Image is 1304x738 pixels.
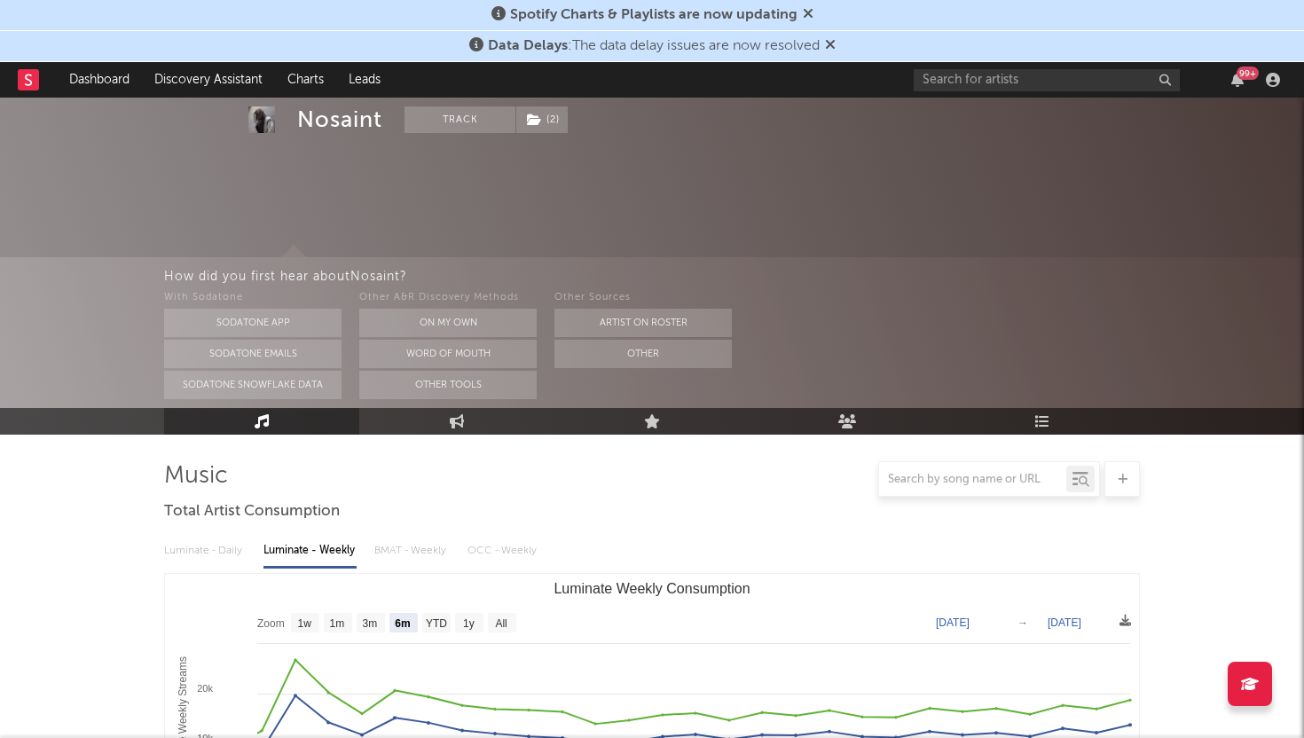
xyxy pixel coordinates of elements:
[57,62,142,98] a: Dashboard
[275,62,336,98] a: Charts
[298,617,312,630] text: 1w
[426,617,447,630] text: YTD
[359,371,537,399] button: Other Tools
[516,106,568,133] button: (2)
[164,501,340,522] span: Total Artist Consumption
[359,309,537,337] button: On My Own
[164,371,342,399] button: Sodatone Snowflake Data
[197,683,213,694] text: 20k
[554,287,732,309] div: Other Sources
[554,340,732,368] button: Other
[363,617,378,630] text: 3m
[1048,616,1081,629] text: [DATE]
[164,309,342,337] button: Sodatone App
[488,39,820,53] span: : The data delay issues are now resolved
[164,340,342,368] button: Sodatone Emails
[803,8,813,22] span: Dismiss
[914,69,1180,91] input: Search for artists
[330,617,345,630] text: 1m
[142,62,275,98] a: Discovery Assistant
[263,536,357,566] div: Luminate - Weekly
[554,581,750,596] text: Luminate Weekly Consumption
[1231,73,1244,87] button: 99+
[257,617,285,630] text: Zoom
[297,106,382,133] div: Nosaint
[879,473,1066,487] input: Search by song name or URL
[515,106,569,133] span: ( 2 )
[1237,67,1259,80] div: 99 +
[395,617,410,630] text: 6m
[1017,616,1028,629] text: →
[405,106,515,133] button: Track
[510,8,797,22] span: Spotify Charts & Playlists are now updating
[164,266,1304,287] div: How did you first hear about Nosaint ?
[554,309,732,337] button: Artist on Roster
[359,340,537,368] button: Word Of Mouth
[936,616,970,629] text: [DATE]
[825,39,836,53] span: Dismiss
[336,62,393,98] a: Leads
[463,617,475,630] text: 1y
[488,39,568,53] span: Data Delays
[359,287,537,309] div: Other A&R Discovery Methods
[164,287,342,309] div: With Sodatone
[495,617,507,630] text: All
